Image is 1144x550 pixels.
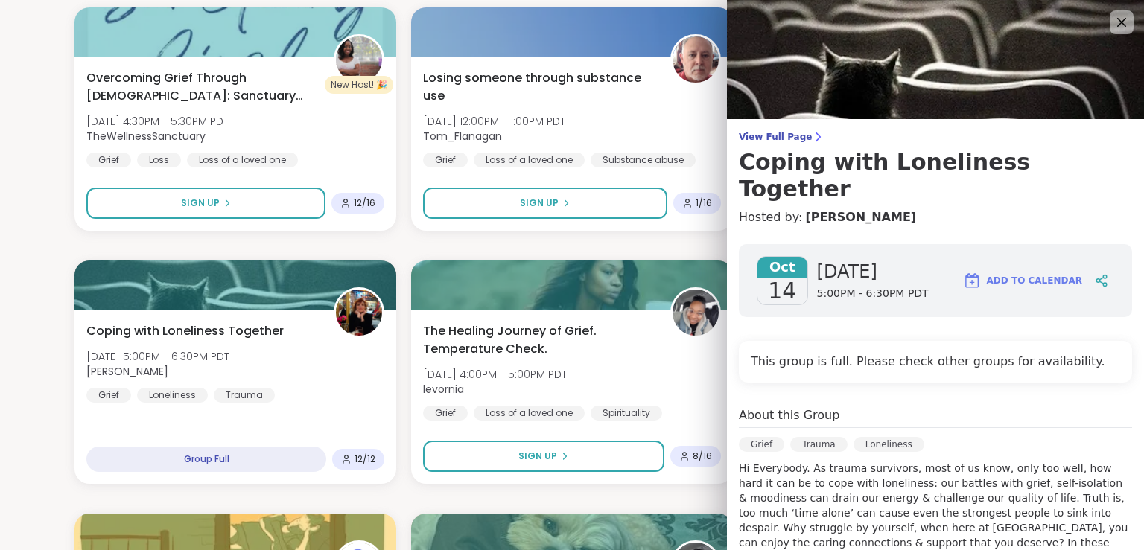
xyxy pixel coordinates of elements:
div: Loss of a loved one [474,406,585,421]
div: Grief [739,437,784,452]
h3: Coping with Loneliness Together [739,149,1132,202]
span: 14 [768,278,796,304]
span: Losing someone through substance use [423,69,654,105]
span: Add to Calendar [987,274,1082,287]
b: levornia [423,382,464,397]
a: [PERSON_NAME] [805,208,916,226]
span: [DATE] 4:00PM - 5:00PM PDT [423,367,567,382]
b: TheWellnessSanctuary [86,129,206,144]
div: Grief [423,406,468,421]
div: Loss of a loved one [187,153,298,167]
span: [DATE] 5:00PM - 6:30PM PDT [86,349,229,364]
span: 5:00PM - 6:30PM PDT [817,287,929,301]
a: View Full PageCoping with Loneliness Together [739,131,1132,202]
h4: Hosted by: [739,208,1132,226]
span: View Full Page [739,131,1132,143]
b: Tom_Flanagan [423,129,502,144]
button: Sign Up [423,188,667,219]
span: 12 / 16 [354,197,375,209]
div: Loneliness [137,388,208,403]
span: Oct [757,257,807,278]
div: Substance abuse [591,153,696,167]
img: TheWellnessSanctuary [336,36,382,83]
span: 8 / 16 [693,450,712,462]
div: New Host! 🎉 [325,76,393,94]
div: Loss of a loved one [474,153,585,167]
div: Loneliness [854,437,924,452]
span: Sign Up [181,196,220,210]
div: Grief [86,153,131,167]
span: 12 / 12 [355,453,375,465]
div: Grief [423,153,468,167]
span: Sign Up [518,450,557,463]
h4: This group is full. Please check other groups for availability. [751,353,1120,371]
img: ShareWell Logomark [963,272,981,290]
img: Judy [336,290,382,336]
span: Overcoming Grief Through [DEMOGRAPHIC_DATA]: Sanctuary Circle [86,69,317,105]
button: Sign Up [423,441,664,472]
span: 1 / 16 [696,197,712,209]
div: Group Full [86,447,326,472]
span: [DATE] [817,260,929,284]
b: [PERSON_NAME] [86,364,168,379]
span: The Healing Journey of Grief. Temperature Check. [423,322,654,358]
div: Trauma [214,388,275,403]
img: levornia [673,290,719,336]
div: Loss [137,153,181,167]
img: Tom_Flanagan [673,36,719,83]
span: [DATE] 12:00PM - 1:00PM PDT [423,114,565,129]
div: Grief [86,388,131,403]
div: Spirituality [591,406,662,421]
button: Add to Calendar [956,263,1089,298]
span: Coping with Loneliness Together [86,322,284,340]
h4: About this Group [739,406,839,424]
span: Sign Up [520,196,559,210]
div: Trauma [790,437,848,452]
button: Sign Up [86,188,325,219]
span: [DATE] 4:30PM - 5:30PM PDT [86,114,229,129]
